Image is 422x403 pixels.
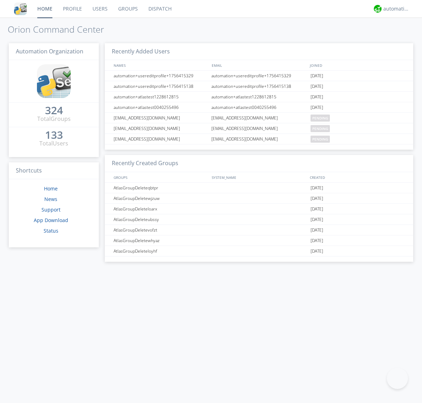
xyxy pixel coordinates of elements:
[112,123,209,134] div: [EMAIL_ADDRESS][DOMAIN_NAME]
[210,71,309,81] div: automation+usereditprofile+1756415329
[44,185,58,192] a: Home
[311,102,323,113] span: [DATE]
[105,102,413,113] a: automation+atlastest0040255496automation+atlastest0040255496[DATE]
[210,102,309,112] div: automation+atlastest0040255496
[383,5,410,12] div: automation+atlas
[16,47,83,55] span: Automation Organization
[112,225,209,235] div: AtlasGroupDeletevofzt
[311,183,323,193] span: [DATE]
[311,136,330,143] span: pending
[105,246,413,256] a: AtlasGroupDeleteloyhf[DATE]
[210,113,309,123] div: [EMAIL_ADDRESS][DOMAIN_NAME]
[112,71,209,81] div: automation+usereditprofile+1756415329
[112,172,208,182] div: GROUPS
[105,92,413,102] a: automation+atlastest1228612815automation+atlastest1228612815[DATE]
[308,60,407,70] div: JOINED
[105,204,413,214] a: AtlasGroupDeleteloarx[DATE]
[311,214,323,225] span: [DATE]
[105,235,413,246] a: AtlasGroupDeletewhyaz[DATE]
[210,81,309,91] div: automation+usereditprofile+1756415138
[44,196,57,202] a: News
[105,71,413,81] a: automation+usereditprofile+1756415329automation+usereditprofile+1756415329[DATE]
[105,225,413,235] a: AtlasGroupDeletevofzt[DATE]
[105,155,413,172] h3: Recently Created Groups
[311,204,323,214] span: [DATE]
[387,368,408,389] iframe: Toggle Customer Support
[311,246,323,256] span: [DATE]
[311,235,323,246] span: [DATE]
[210,92,309,102] div: automation+atlastest1228612815
[105,43,413,60] h3: Recently Added Users
[34,217,68,223] a: App Download
[37,115,71,123] div: Total Groups
[9,162,99,180] h3: Shortcuts
[45,131,63,138] div: 133
[112,235,209,246] div: AtlasGroupDeletewhyaz
[45,107,63,115] a: 324
[311,81,323,92] span: [DATE]
[45,131,63,139] a: 133
[14,2,27,15] img: cddb5a64eb264b2086981ab96f4c1ba7
[311,115,330,122] span: pending
[37,64,71,98] img: cddb5a64eb264b2086981ab96f4c1ba7
[112,102,209,112] div: automation+atlastest0040255496
[45,107,63,114] div: 324
[112,214,209,225] div: AtlasGroupDeleteubssy
[311,71,323,81] span: [DATE]
[112,81,209,91] div: automation+usereditprofile+1756415138
[105,193,413,204] a: AtlasGroupDeletewjzuw[DATE]
[374,5,382,13] img: d2d01cd9b4174d08988066c6d424eccd
[105,134,413,144] a: [EMAIL_ADDRESS][DOMAIN_NAME][EMAIL_ADDRESS][DOMAIN_NAME]pending
[105,81,413,92] a: automation+usereditprofile+1756415138automation+usereditprofile+1756415138[DATE]
[311,193,323,204] span: [DATE]
[105,183,413,193] a: AtlasGroupDeleteqbtpr[DATE]
[112,113,209,123] div: [EMAIL_ADDRESS][DOMAIN_NAME]
[112,193,209,203] div: AtlasGroupDeletewjzuw
[112,60,208,70] div: NAMES
[311,225,323,235] span: [DATE]
[112,204,209,214] div: AtlasGroupDeleteloarx
[39,139,68,148] div: Total Users
[210,60,308,70] div: EMAIL
[311,125,330,132] span: pending
[210,134,309,144] div: [EMAIL_ADDRESS][DOMAIN_NAME]
[105,123,413,134] a: [EMAIL_ADDRESS][DOMAIN_NAME][EMAIL_ADDRESS][DOMAIN_NAME]pending
[44,227,58,234] a: Status
[112,134,209,144] div: [EMAIL_ADDRESS][DOMAIN_NAME]
[112,183,209,193] div: AtlasGroupDeleteqbtpr
[112,92,209,102] div: automation+atlastest1228612815
[112,246,209,256] div: AtlasGroupDeleteloyhf
[105,214,413,225] a: AtlasGroupDeleteubssy[DATE]
[311,92,323,102] span: [DATE]
[210,172,308,182] div: SYSTEM_NAME
[105,113,413,123] a: [EMAIL_ADDRESS][DOMAIN_NAME][EMAIL_ADDRESS][DOMAIN_NAME]pending
[210,123,309,134] div: [EMAIL_ADDRESS][DOMAIN_NAME]
[308,172,407,182] div: CREATED
[41,206,60,213] a: Support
